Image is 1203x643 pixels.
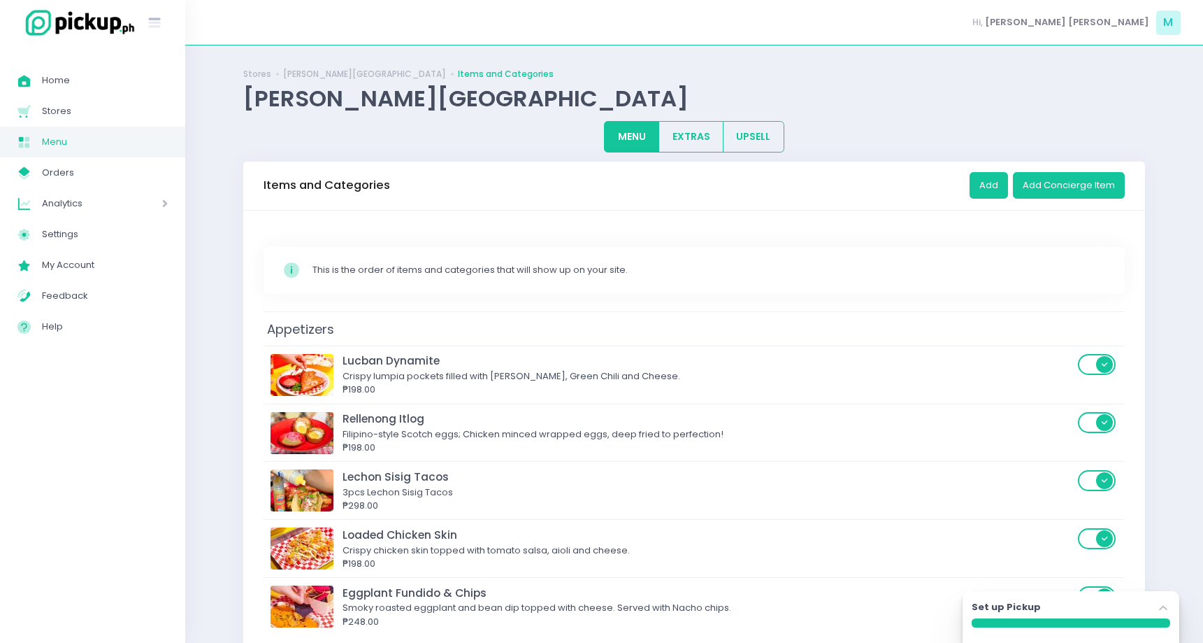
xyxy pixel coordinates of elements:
[264,178,390,192] h3: Items and Categories
[243,68,271,80] a: Stores
[264,578,1125,635] td: Eggplant Fundido & ChipsEggplant Fundido & ChipsSmoky roasted eggplant and bean dip topped with c...
[17,8,136,38] img: logo
[343,428,1074,441] div: Filipino-style Scotch eggs; Chicken minced wrapped eggs, deep fried to perfection!
[972,15,983,29] span: Hi,
[42,287,168,305] span: Feedback
[264,462,1125,520] td: Lechon Sisig TacosLechon Sisig Tacos3pcs Lechon Sisig Tacos₱298.00
[264,317,338,341] span: Appetizers
[42,164,168,182] span: Orders
[42,71,168,90] span: Home
[343,411,1074,427] div: Rellenong Itlog
[343,557,1074,571] div: ₱198.00
[283,68,446,80] a: [PERSON_NAME][GEOGRAPHIC_DATA]
[264,404,1125,462] td: Rellenong Itlog Rellenong ItlogFilipino-style Scotch eggs; Chicken minced wrapped eggs, deep frie...
[264,520,1125,578] td: Loaded Chicken SkinLoaded Chicken SkinCrispy chicken skin topped with tomato salsa, aioli and che...
[343,353,1074,369] div: Lucban Dynamite
[1013,172,1125,199] button: Add Concierge Item
[972,600,1041,614] label: Set up Pickup
[42,256,168,274] span: My Account
[343,601,1074,615] div: Smoky roasted eggplant and bean dip topped with cheese. Served with Nacho chips.
[271,354,333,396] img: Lucban Dynamite
[343,383,1074,397] div: ₱198.00
[42,133,168,151] span: Menu
[970,172,1008,199] button: Add
[42,225,168,243] span: Settings
[42,318,168,336] span: Help
[343,585,1074,601] div: Eggplant Fundido & Chips
[271,586,333,628] img: Eggplant Fundido & Chips
[604,121,659,153] button: MENU
[604,121,784,153] div: Large button group
[42,102,168,120] span: Stores
[343,544,1074,558] div: Crispy chicken skin topped with tomato salsa, aioli and cheese.
[985,15,1149,29] span: [PERSON_NAME] [PERSON_NAME]
[343,486,1074,500] div: 3pcs Lechon Sisig Tacos
[42,195,122,213] span: Analytics
[312,263,1106,277] div: This is the order of items and categories that will show up on your site.
[343,441,1074,455] div: ₱198.00
[1156,10,1181,35] span: M
[243,85,1145,112] div: [PERSON_NAME][GEOGRAPHIC_DATA]
[343,499,1074,513] div: ₱298.00
[658,121,723,153] button: EXTRAS
[343,369,1074,383] div: Crispy lumpia pockets filled with [PERSON_NAME], Green Chili and Cheese.
[723,121,784,153] button: UPSELL
[343,527,1074,543] div: Loaded Chicken Skin
[343,469,1074,485] div: Lechon Sisig Tacos
[271,469,333,511] img: Lechon Sisig Tacos
[264,346,1125,404] td: Lucban DynamiteLucban DynamiteCrispy lumpia pockets filled with [PERSON_NAME], Green Chili and Ch...
[343,615,1074,629] div: ₱248.00
[271,412,333,454] img: Rellenong Itlog
[458,68,554,80] a: Items and Categories
[271,528,333,570] img: Loaded Chicken Skin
